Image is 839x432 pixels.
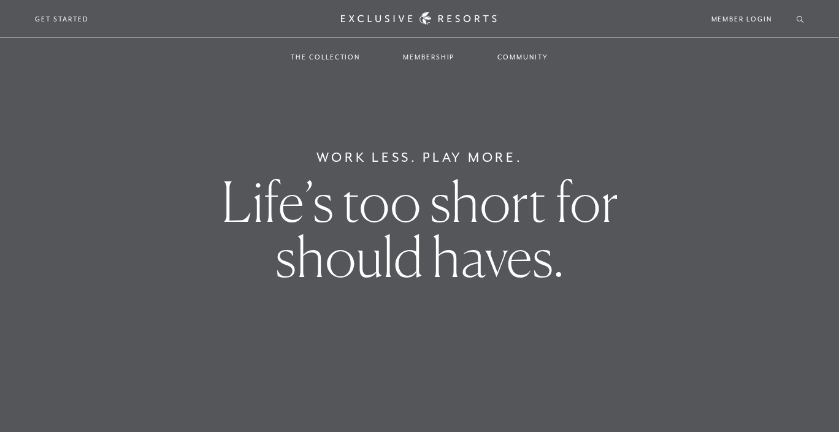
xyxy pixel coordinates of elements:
a: Community [485,39,560,75]
h1: Life’s too short for should haves. [147,174,692,284]
a: Member Login [711,13,772,25]
h6: Work Less. Play More. [316,148,523,167]
a: Membership [391,39,467,75]
a: Get Started [35,13,88,25]
a: The Collection [278,39,372,75]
